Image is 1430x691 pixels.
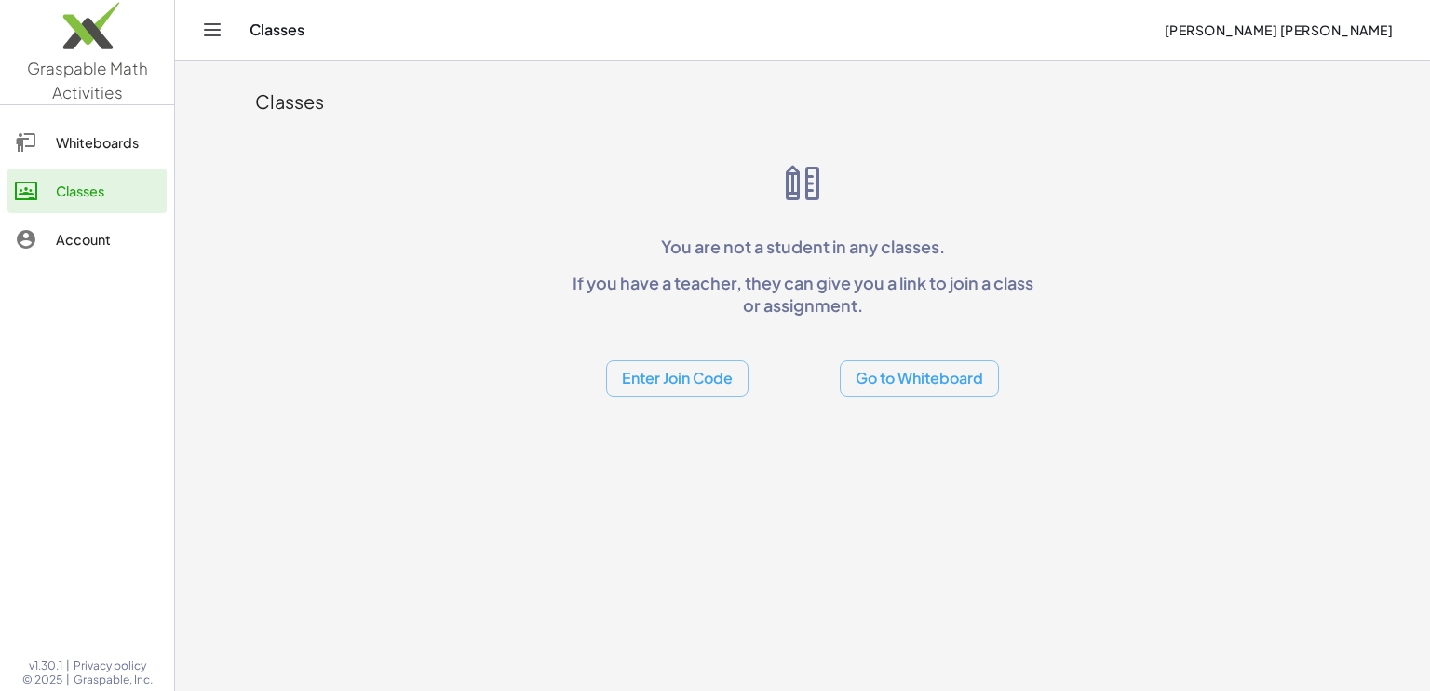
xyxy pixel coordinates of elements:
[29,658,62,673] span: v1.30.1
[7,169,167,213] a: Classes
[56,131,159,154] div: Whiteboards
[197,15,227,45] button: Toggle navigation
[7,217,167,262] a: Account
[564,236,1041,257] p: You are not a student in any classes.
[564,272,1041,316] p: If you have a teacher, they can give you a link to join a class or assignment.
[56,228,159,251] div: Account
[22,672,62,687] span: © 2025
[1149,13,1408,47] button: [PERSON_NAME] [PERSON_NAME]
[56,180,159,202] div: Classes
[840,360,999,397] button: Go to Whiteboard
[606,360,749,397] button: Enter Join Code
[66,658,70,673] span: |
[66,672,70,687] span: |
[255,88,1350,115] div: Classes
[1164,21,1393,38] span: [PERSON_NAME] [PERSON_NAME]
[7,120,167,165] a: Whiteboards
[27,58,148,102] span: Graspable Math Activities
[74,658,153,673] a: Privacy policy
[74,672,153,687] span: Graspable, Inc.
